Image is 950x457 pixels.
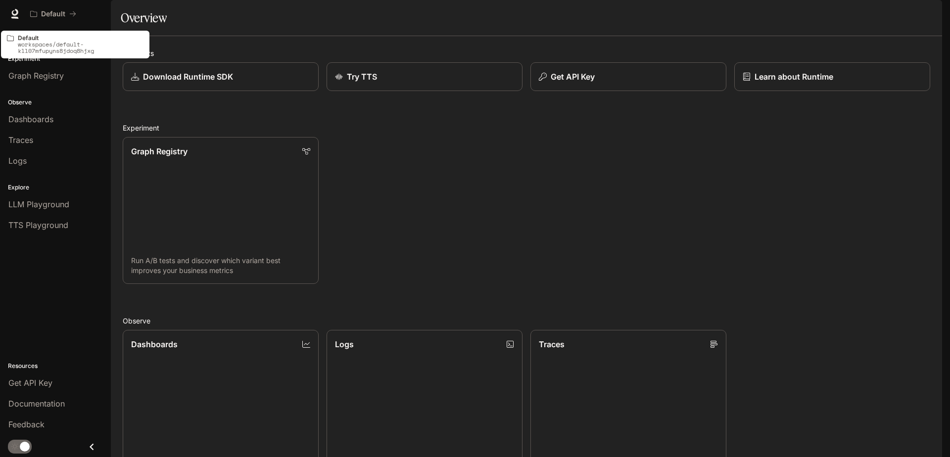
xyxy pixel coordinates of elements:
[327,62,522,91] a: Try TTS
[41,10,65,18] p: Default
[734,62,930,91] a: Learn about Runtime
[123,123,930,133] h2: Experiment
[539,338,565,350] p: Traces
[335,338,354,350] p: Logs
[530,62,726,91] button: Get API Key
[123,48,930,58] h2: Shortcuts
[26,4,81,24] button: All workspaces
[121,8,167,28] h1: Overview
[755,71,833,83] p: Learn about Runtime
[18,41,143,54] p: workspaces/default-kll07mfupyns8jdoq8hjxg
[123,62,319,91] a: Download Runtime SDK
[131,338,178,350] p: Dashboards
[123,137,319,284] a: Graph RegistryRun A/B tests and discover which variant best improves your business metrics
[131,256,310,275] p: Run A/B tests and discover which variant best improves your business metrics
[143,71,233,83] p: Download Runtime SDK
[18,35,143,41] p: Default
[131,145,188,157] p: Graph Registry
[123,316,930,326] h2: Observe
[551,71,595,83] p: Get API Key
[347,71,377,83] p: Try TTS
